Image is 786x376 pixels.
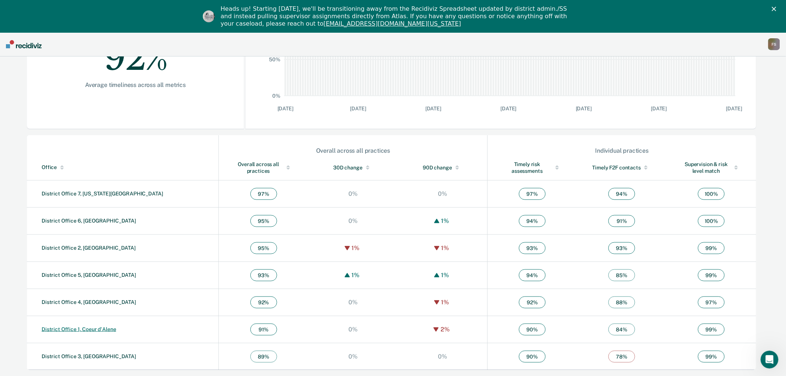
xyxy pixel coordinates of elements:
[219,147,487,154] div: Overall across all practices
[425,106,441,111] text: [DATE]
[42,326,116,332] a: District Office 1, Coeur d'Alene
[698,269,725,281] span: 99 %
[308,155,398,181] th: Toggle SortBy
[439,244,451,252] div: 1%
[42,272,136,278] a: District Office 5, [GEOGRAPHIC_DATA]
[250,324,277,336] span: 91 %
[250,242,277,254] span: 95 %
[768,38,780,50] div: F S
[667,155,756,181] th: Toggle SortBy
[651,106,667,111] text: [DATE]
[439,299,451,306] div: 1%
[761,351,779,369] iframe: Intercom live chat
[439,217,451,224] div: 1%
[608,324,635,336] span: 84 %
[350,106,366,111] text: [DATE]
[519,269,546,281] span: 94 %
[277,106,293,111] text: [DATE]
[203,10,215,22] img: Profile image for Kim
[698,188,725,200] span: 100 %
[250,351,277,363] span: 89 %
[324,20,461,27] a: [EMAIL_ADDRESS][DOMAIN_NAME][US_STATE]
[698,215,725,227] span: 100 %
[772,7,779,11] div: Close
[519,188,546,200] span: 97 %
[698,351,725,363] span: 99 %
[501,106,517,111] text: [DATE]
[398,155,487,181] th: Toggle SortBy
[682,161,741,174] div: Supervision & risk level match
[519,215,546,227] span: 94 %
[42,164,215,171] div: Office
[608,215,635,227] span: 91 %
[436,190,449,197] div: 0%
[608,242,635,254] span: 93 %
[350,244,362,252] div: 1%
[347,299,360,306] div: 0%
[439,326,452,333] div: 2%
[608,296,635,308] span: 88 %
[250,269,277,281] span: 93 %
[698,296,725,308] span: 97 %
[42,218,136,224] a: District Office 6, [GEOGRAPHIC_DATA]
[221,5,571,27] div: Heads up! Starting [DATE], we'll be transitioning away from the Recidiviz Spreadsheet updated by ...
[698,242,725,254] span: 99 %
[250,215,277,227] span: 95 %
[592,164,652,171] div: Timely F2F contacts
[27,155,219,181] th: Toggle SortBy
[42,299,136,305] a: District Office 4, [GEOGRAPHIC_DATA]
[608,188,635,200] span: 94 %
[608,269,635,281] span: 85 %
[350,272,362,279] div: 1%
[487,155,577,181] th: Toggle SortBy
[436,353,449,360] div: 0%
[726,106,742,111] text: [DATE]
[42,245,136,251] a: District Office 2, [GEOGRAPHIC_DATA]
[519,296,546,308] span: 92 %
[576,106,592,111] text: [DATE]
[250,188,277,200] span: 97 %
[439,272,451,279] div: 1%
[608,351,635,363] span: 78 %
[51,81,220,88] div: Average timeliness across all metrics
[577,155,667,181] th: Toggle SortBy
[219,155,308,181] th: Toggle SortBy
[42,353,136,359] a: District Office 3, [GEOGRAPHIC_DATA]
[519,242,546,254] span: 93 %
[488,147,756,154] div: Individual practices
[698,324,725,336] span: 99 %
[323,164,383,171] div: 30D change
[768,38,780,50] button: FS
[6,40,42,48] img: Recidiviz
[250,296,277,308] span: 92 %
[42,191,163,197] a: District Office 7, [US_STATE][GEOGRAPHIC_DATA]
[413,164,472,171] div: 90D change
[519,324,546,336] span: 90 %
[347,326,360,333] div: 0%
[347,190,360,197] div: 0%
[503,161,562,174] div: Timely risk assessments
[347,353,360,360] div: 0%
[519,351,546,363] span: 90 %
[347,217,360,224] div: 0%
[234,161,293,174] div: Overall across all practices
